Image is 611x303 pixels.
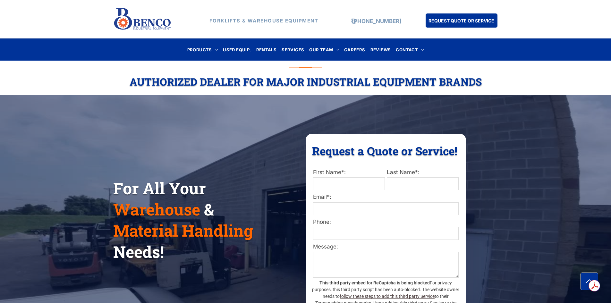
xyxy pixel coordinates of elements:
[393,45,426,54] a: CONTACT
[342,45,368,54] a: CAREERS
[113,178,206,199] span: For All Your
[113,241,164,262] span: Needs!
[307,45,342,54] a: OUR TEAM
[113,220,253,241] span: Material Handling
[313,243,459,251] label: Message:
[319,280,430,285] strong: This third party embed for ReCaptcha is being blocked
[254,45,279,54] a: RENTALS
[340,294,435,299] a: follow these steps to add this third party Service
[312,143,457,158] span: Request a Quote or Service!
[426,13,497,28] a: REQUEST QUOTE OR SERVICE
[313,193,459,201] label: Email*:
[185,45,221,54] a: PRODUCTS
[220,45,253,54] a: USED EQUIP.
[130,75,482,88] span: Authorized Dealer For Major Industrial Equipment Brands
[209,18,318,24] strong: FORKLIFTS & WAREHOUSE EQUIPMENT
[113,199,200,220] span: Warehouse
[352,18,401,24] a: [PHONE_NUMBER]
[368,45,394,54] a: REVIEWS
[313,218,459,226] label: Phone:
[429,15,494,27] span: REQUEST QUOTE OR SERVICE
[279,45,307,54] a: SERVICES
[313,168,385,177] label: First Name*:
[387,168,459,177] label: Last Name*:
[204,199,214,220] span: &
